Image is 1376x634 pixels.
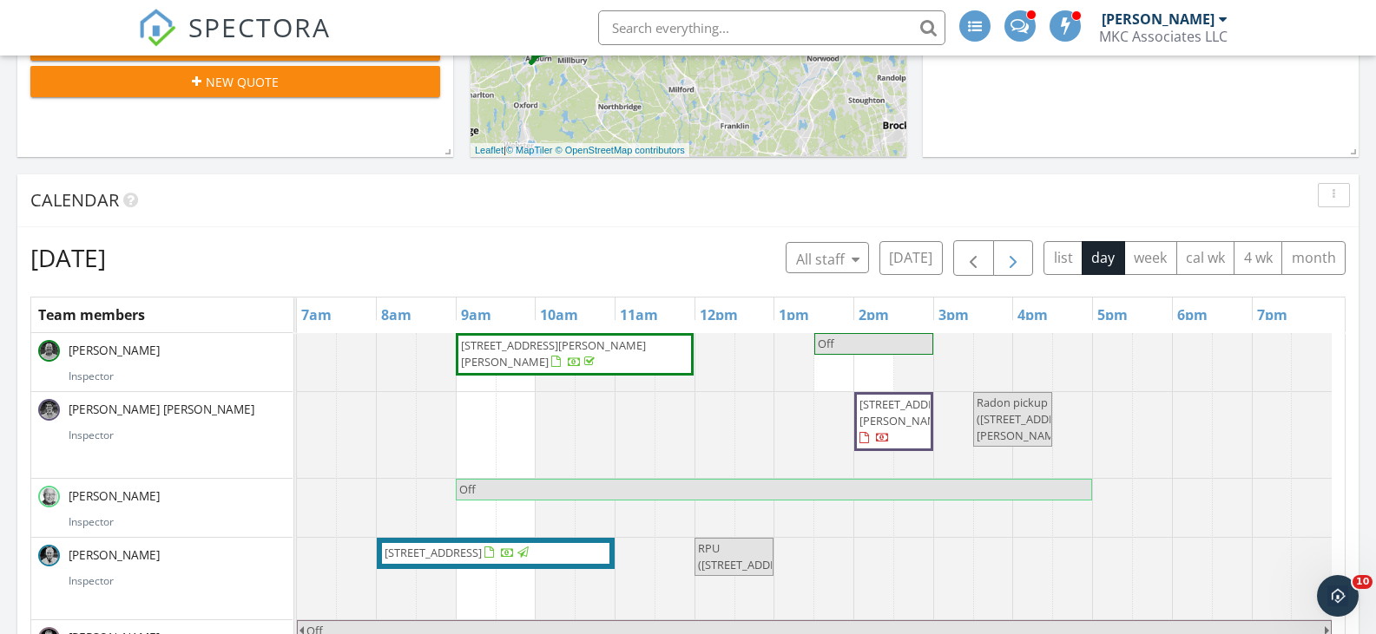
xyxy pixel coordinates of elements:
div: Inspector [69,428,286,443]
button: Next day [993,240,1034,276]
a: 6pm [1173,301,1212,329]
button: [DATE] [879,241,943,275]
iframe: Intercom live chat [1317,575,1359,617]
span: Team members [38,305,145,324]
div: MKC Associates LLC [1099,28,1228,45]
span: RPU ([STREET_ADDRESS]) [698,540,802,572]
img: miner_head_bw.jpg [38,399,60,421]
a: 7am [297,301,336,329]
span: Off [459,481,476,497]
span: [PERSON_NAME] [65,342,163,359]
button: month [1281,241,1346,275]
img: jack_mason_home_inspector.jpg [38,486,60,507]
a: SPECTORA [138,23,331,60]
button: cal wk [1176,241,1235,275]
div: [PERSON_NAME] [1102,10,1215,28]
a: 10am [536,301,583,329]
a: © OpenStreetMap contributors [556,145,685,155]
a: 12pm [695,301,742,329]
a: 3pm [934,301,973,329]
a: © MapTiler [506,145,553,155]
a: 7pm [1253,301,1292,329]
div: Inspector [69,514,286,530]
div: Inspector [69,573,286,589]
div: Inspector [69,369,286,384]
span: [PERSON_NAME] [65,487,163,505]
a: 1pm [774,301,813,329]
span: Radon pickup ([STREET_ADDRESS][PERSON_NAME]) [977,395,1077,443]
button: All staff [786,242,869,273]
span: Calendar [30,188,119,212]
button: 4 wk [1234,241,1282,275]
span: Off [818,336,834,351]
img: rob_head_bw.jpg [38,545,60,566]
a: 8am [377,301,416,329]
img: The Best Home Inspection Software - Spectora [138,9,176,47]
span: SPECTORA [188,9,331,45]
h2: [DATE] [30,240,106,275]
span: [STREET_ADDRESS][PERSON_NAME] [859,396,957,428]
button: New Quote [30,66,440,97]
a: 4pm [1013,301,1052,329]
button: list [1044,241,1083,275]
a: 9am [457,301,496,329]
a: 5pm [1093,301,1132,329]
button: day [1082,241,1125,275]
input: Search everything... [598,10,945,45]
button: week [1124,241,1177,275]
div: | [471,143,689,158]
div: All staff [796,249,859,270]
span: [PERSON_NAME] [PERSON_NAME] [65,401,258,418]
span: New Quote [206,73,279,91]
a: 2pm [854,301,893,329]
span: [STREET_ADDRESS] [385,545,482,560]
a: 11am [616,301,662,329]
span: [PERSON_NAME] [65,546,163,564]
button: Previous day [953,240,994,276]
a: Leaflet [475,145,504,155]
span: 10 [1353,575,1373,589]
span: [STREET_ADDRESS][PERSON_NAME][PERSON_NAME] [461,337,646,369]
img: tom_head_bw.jpg [38,340,60,362]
